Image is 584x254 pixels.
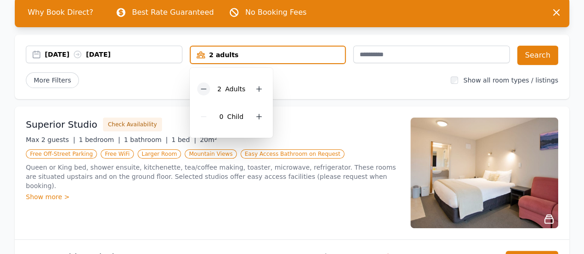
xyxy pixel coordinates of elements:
[219,113,223,120] span: 0
[191,50,345,59] div: 2 adults
[517,46,558,65] button: Search
[241,149,344,159] span: Easy Access Bathroom on Request
[217,85,222,93] span: 2
[26,163,399,190] p: Queen or King bed, shower ensuite, kitchenette, tea/coffee making, toaster, microwave, refrigerat...
[26,72,79,88] span: More Filters
[45,50,182,59] div: [DATE] [DATE]
[245,7,307,18] p: No Booking Fees
[132,7,214,18] p: Best Rate Guaranteed
[103,118,162,131] button: Check Availability
[138,149,181,159] span: Larger Room
[464,77,558,84] label: Show all room types / listings
[200,136,217,143] span: 20m²
[79,136,120,143] span: 1 bedroom |
[101,149,134,159] span: Free WiFi
[124,136,168,143] span: 1 bathroom |
[227,113,243,120] span: Child
[171,136,196,143] span: 1 bed |
[225,85,246,93] span: Adult s
[26,118,97,131] h3: Superior Studio
[26,149,97,159] span: Free Off-Street Parking
[20,3,101,22] span: Why Book Direct?
[185,149,236,159] span: Mountain Views
[26,192,399,201] div: Show more >
[26,136,75,143] span: Max 2 guests |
